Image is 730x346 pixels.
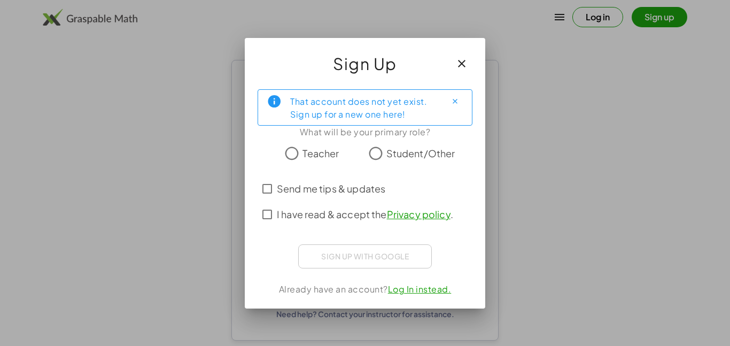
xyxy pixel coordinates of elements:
button: Close [446,93,463,110]
span: Student/Other [386,146,455,160]
div: What will be your primary role? [258,126,472,139]
span: Send me tips & updates [277,181,385,196]
div: That account does not yet exist. Sign up for a new one here! [290,94,438,121]
span: Teacher [302,146,339,160]
a: Privacy policy [387,208,451,220]
div: Already have an account? [258,283,472,296]
span: I have read & accept the . [277,207,453,221]
a: Log In instead. [388,283,452,295]
span: Sign Up [333,51,397,76]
